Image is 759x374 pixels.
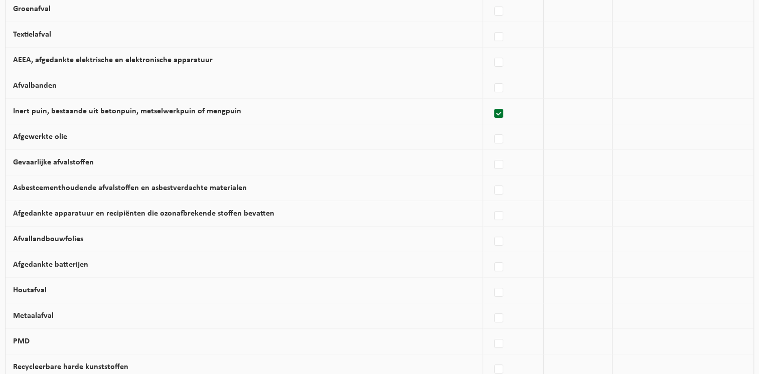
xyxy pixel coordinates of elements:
[13,337,30,345] label: PMD
[13,312,54,320] label: Metaalafval
[13,31,51,39] label: Textielafval
[13,133,67,141] label: Afgewerkte olie
[13,235,83,243] label: Afvallandbouwfolies
[13,261,88,269] label: Afgedankte batterijen
[13,184,247,192] label: Asbestcementhoudende afvalstoffen en asbestverdachte materialen
[13,158,94,166] label: Gevaarlijke afvalstoffen
[13,107,241,115] label: Inert puin, bestaande uit betonpuin, metselwerkpuin of mengpuin
[13,82,57,90] label: Afvalbanden
[13,5,51,13] label: Groenafval
[13,210,274,218] label: Afgedankte apparatuur en recipiënten die ozonafbrekende stoffen bevatten
[13,286,47,294] label: Houtafval
[13,363,128,371] label: Recycleerbare harde kunststoffen
[13,56,213,64] label: AEEA, afgedankte elektrische en elektronische apparatuur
